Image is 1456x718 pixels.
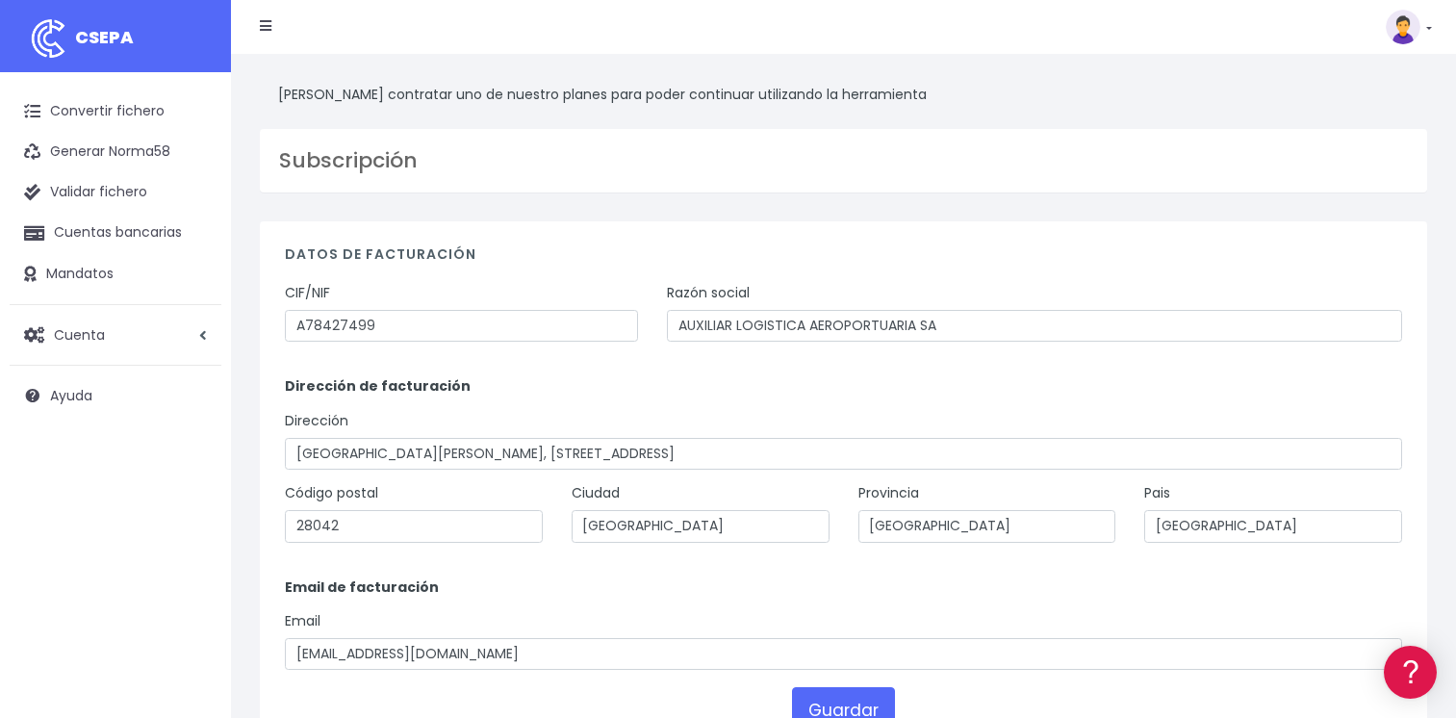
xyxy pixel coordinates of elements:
[19,134,366,152] div: Información general
[285,483,378,503] label: Código postal
[260,73,1427,115] div: [PERSON_NAME] contratar uno de nuestro planes para poder continuar utilizando la herramienta
[19,492,366,522] a: API
[285,283,330,303] label: CIF/NIF
[19,382,366,400] div: Facturación
[667,283,750,303] label: Razón social
[19,303,366,333] a: Videotutoriales
[265,554,370,573] a: POWERED BY ENCHANT
[19,164,366,193] a: Información general
[858,483,919,503] label: Provincia
[19,333,366,363] a: Perfiles de empresas
[19,462,366,480] div: Programadores
[19,413,366,443] a: General
[285,376,471,396] strong: Dirección de facturación
[24,14,72,63] img: logo
[1144,483,1170,503] label: Pais
[10,172,221,213] a: Validar fichero
[19,213,366,231] div: Convertir ficheros
[75,25,134,49] span: CSEPA
[10,375,221,416] a: Ayuda
[572,483,620,503] label: Ciudad
[285,611,320,631] label: Email
[285,577,439,597] strong: Email de facturación
[10,132,221,172] a: Generar Norma58
[19,515,366,549] button: Contáctanos
[10,213,221,253] a: Cuentas bancarias
[50,386,92,405] span: Ayuda
[279,148,1408,173] h3: Subscripción
[19,273,366,303] a: Problemas habituales
[10,91,221,132] a: Convertir fichero
[285,246,1402,272] h4: Datos de facturación
[54,324,105,344] span: Cuenta
[285,411,348,431] label: Dirección
[1386,10,1420,44] img: profile
[10,254,221,295] a: Mandatos
[10,315,221,355] a: Cuenta
[19,244,366,273] a: Formatos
